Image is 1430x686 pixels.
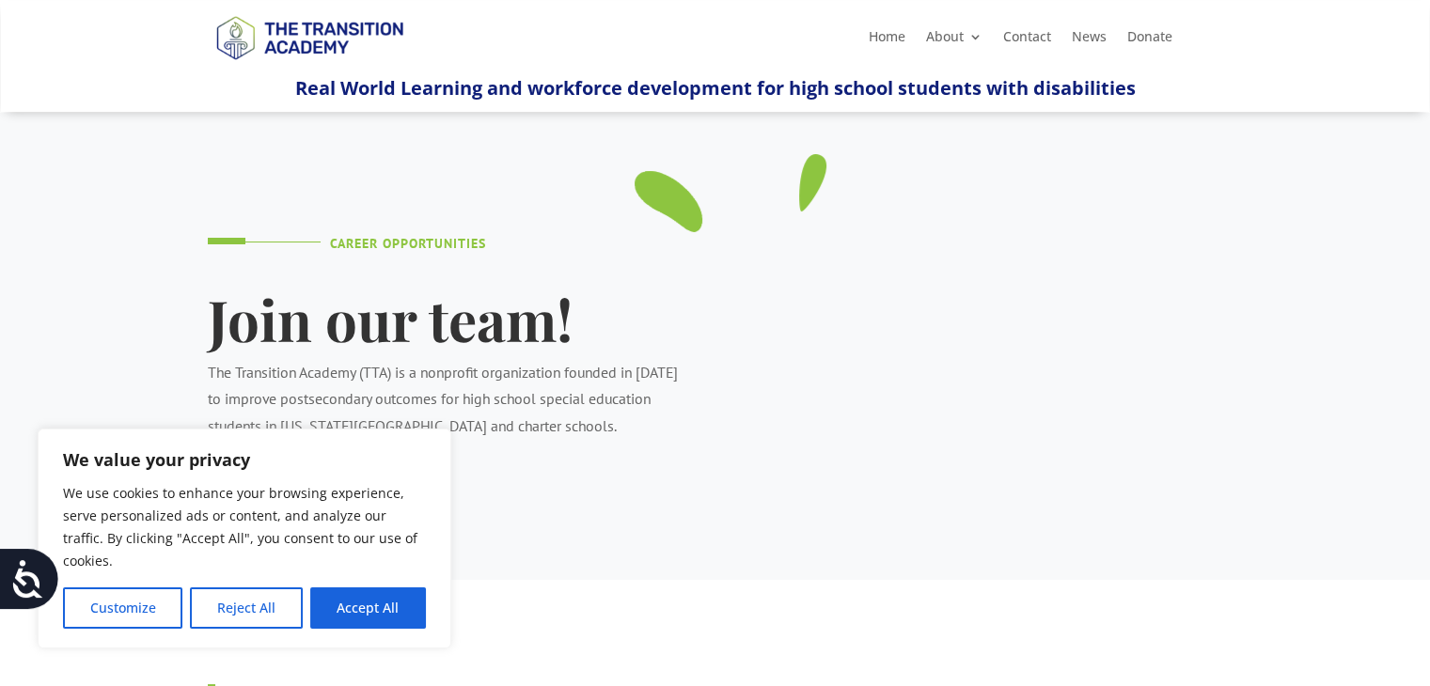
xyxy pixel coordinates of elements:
a: Logo-Noticias [208,56,411,74]
a: Donate [1127,30,1172,51]
a: About [926,30,982,51]
a: News [1072,30,1107,51]
button: Customize [63,587,182,629]
button: Reject All [190,587,302,629]
span: Real World Learning and workforce development for high school students with disabilities [295,75,1136,101]
a: Home [869,30,905,51]
h1: Join our team! [208,288,687,359]
a: Contact [1003,30,1051,51]
img: TTA Brand_TTA Primary Logo_Horizontal_Light BG [208,4,411,70]
button: Accept All [310,587,426,629]
img: tutor-09_green [635,154,826,232]
p: The Transition Academy (TTA) is a nonprofit organization founded in [DATE] to improve postseconda... [208,359,687,440]
h4: Career Opportunities [330,237,687,259]
p: We use cookies to enhance your browsing experience, serve personalized ads or content, and analyz... [63,482,426,572]
p: We value your privacy [63,448,426,471]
